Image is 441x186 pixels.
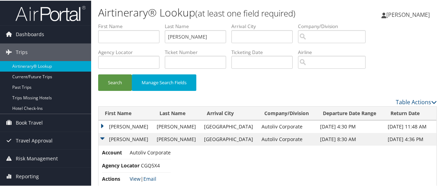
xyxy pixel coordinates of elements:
[132,74,196,90] button: Manage Search Fields
[381,4,437,25] a: [PERSON_NAME]
[153,120,201,132] td: [PERSON_NAME]
[231,22,298,29] label: Arrival City
[258,132,317,145] td: Autoliv Corporate
[258,120,317,132] td: Autoliv Corporate
[298,22,371,29] label: Company/Division
[165,48,231,55] label: Ticket Number
[16,25,44,42] span: Dashboards
[317,120,384,132] td: [DATE] 4:30 PM
[15,5,86,21] img: airportal-logo.png
[201,120,258,132] td: [GEOGRAPHIC_DATA]
[16,43,28,60] span: Trips
[258,106,317,120] th: Company/Division
[153,132,201,145] td: [PERSON_NAME]
[16,113,43,131] span: Book Travel
[98,5,324,19] h1: Airtinerary® Lookup
[16,167,39,185] span: Reporting
[130,175,156,181] span: |
[384,132,436,145] td: [DATE] 4:36 PM
[99,132,153,145] td: [PERSON_NAME]
[102,161,140,169] span: Agency Locator
[317,106,384,120] th: Departure Date Range: activate to sort column ascending
[298,48,371,55] label: Airline
[153,106,201,120] th: Last Name: activate to sort column ascending
[99,120,153,132] td: [PERSON_NAME]
[384,106,436,120] th: Return Date: activate to sort column ascending
[386,10,430,18] span: [PERSON_NAME]
[98,48,165,55] label: Agency Locator
[102,148,128,156] span: Account
[201,132,258,145] td: [GEOGRAPHIC_DATA]
[201,106,258,120] th: Arrival City: activate to sort column ascending
[317,132,384,145] td: [DATE] 8:30 AM
[102,174,128,182] span: Actions
[143,175,156,181] a: Email
[16,131,53,149] span: Travel Approval
[396,98,437,105] a: Table Actions
[130,175,141,181] a: View
[195,7,296,18] small: (at least one field required)
[98,74,132,90] button: Search
[231,48,298,55] label: Ticketing Date
[99,106,153,120] th: First Name: activate to sort column ascending
[141,161,160,168] span: CGQ5X4
[165,22,231,29] label: Last Name
[16,149,58,167] span: Risk Management
[98,22,165,29] label: First Name
[130,148,171,155] span: Autoliv Corporate
[384,120,436,132] td: [DATE] 11:48 AM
